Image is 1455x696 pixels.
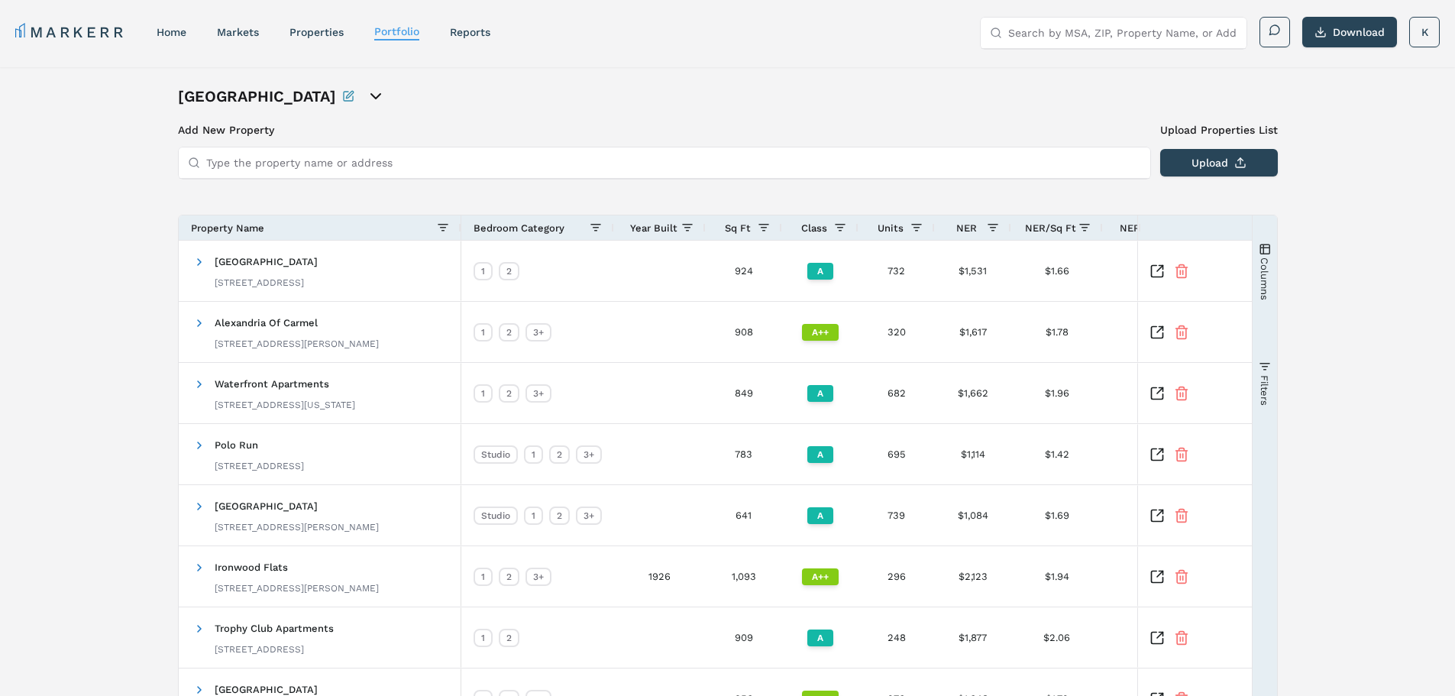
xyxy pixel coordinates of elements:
[499,323,519,342] div: 2
[935,424,1011,484] div: $1,114
[1149,508,1165,523] a: Inspect Comparable
[217,26,259,38] a: markets
[1149,325,1165,340] a: Inspect Comparable
[1174,569,1189,584] button: Remove Property From Portfolio
[215,317,318,329] span: Alexandria Of Carmel
[935,241,1011,301] div: $1,531
[878,222,904,234] span: Units
[289,26,344,38] a: properties
[1120,222,1226,234] span: NER Growth (Weekly)
[801,222,827,234] span: Class
[499,262,519,280] div: 2
[1149,264,1165,279] a: Inspect Comparable
[215,562,288,573] span: Ironwood Flats
[1174,264,1189,279] button: Remove Property From Portfolio
[802,324,839,341] div: A++
[858,485,935,545] div: 739
[802,568,839,585] div: A++
[935,363,1011,423] div: $1,662
[178,86,336,107] h1: [GEOGRAPHIC_DATA]
[858,546,935,607] div: 296
[499,568,519,586] div: 2
[807,446,833,463] div: A
[614,546,706,607] div: 1926
[1103,363,1256,423] div: +0.03%
[1259,374,1270,405] span: Filters
[935,546,1011,607] div: $2,123
[178,122,1151,138] h3: Add New Property
[450,26,490,38] a: reports
[215,500,318,512] span: [GEOGRAPHIC_DATA]
[1025,222,1076,234] span: NER/Sq Ft
[807,385,833,402] div: A
[807,507,833,524] div: A
[474,262,493,280] div: 1
[807,630,833,646] div: A
[576,507,602,525] div: 3+
[1011,424,1103,484] div: $1.42
[374,25,419,37] a: Portfolio
[1409,17,1440,47] button: K
[215,460,304,472] div: [STREET_ADDRESS]
[1011,546,1103,607] div: $1.94
[935,302,1011,362] div: $1,617
[1174,386,1189,401] button: Remove Property From Portfolio
[956,222,977,234] span: NER
[858,241,935,301] div: 732
[1103,607,1256,668] div: +0.03%
[1149,569,1165,584] a: Inspect Comparable
[1103,302,1256,362] div: +0.03%
[524,507,543,525] div: 1
[935,485,1011,545] div: $1,084
[1149,447,1165,462] a: Inspect Comparable
[215,582,379,594] div: [STREET_ADDRESS][PERSON_NAME]
[1149,630,1165,646] a: Inspect Comparable
[524,445,543,464] div: 1
[1008,18,1237,48] input: Search by MSA, ZIP, Property Name, or Address
[191,222,264,234] span: Property Name
[157,26,186,38] a: home
[1011,302,1103,362] div: $1.78
[206,147,1141,178] input: Type the property name or address
[549,445,570,464] div: 2
[706,424,782,484] div: 783
[474,629,493,647] div: 1
[474,445,518,464] div: Studio
[630,222,677,234] span: Year Built
[706,302,782,362] div: 908
[706,363,782,423] div: 849
[1149,386,1165,401] a: Inspect Comparable
[725,222,751,234] span: Sq Ft
[215,378,329,390] span: Waterfront Apartments
[858,363,935,423] div: 682
[215,439,258,451] span: Polo Run
[215,643,334,656] div: [STREET_ADDRESS]
[215,521,379,533] div: [STREET_ADDRESS][PERSON_NAME]
[1302,17,1397,47] button: Download
[215,684,318,695] span: [GEOGRAPHIC_DATA]
[15,21,126,43] a: MARKERR
[706,546,782,607] div: 1,093
[706,241,782,301] div: 924
[1174,447,1189,462] button: Remove Property From Portfolio
[1174,630,1189,646] button: Remove Property From Portfolio
[215,623,334,634] span: Trophy Club Apartments
[1011,241,1103,301] div: $1.66
[1011,607,1103,668] div: $2.06
[1103,546,1256,607] div: -0.05%
[499,384,519,403] div: 2
[1103,424,1256,484] div: -0.04%
[474,568,493,586] div: 1
[215,399,355,411] div: [STREET_ADDRESS][US_STATE]
[1011,363,1103,423] div: $1.96
[499,629,519,647] div: 2
[474,507,518,525] div: Studio
[525,384,551,403] div: 3+
[525,323,551,342] div: 3+
[1103,485,1256,545] div: +0.17%
[342,86,354,107] button: Rename this portfolio
[1259,257,1270,299] span: Columns
[474,384,493,403] div: 1
[215,338,379,350] div: [STREET_ADDRESS][PERSON_NAME]
[1421,24,1428,40] span: K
